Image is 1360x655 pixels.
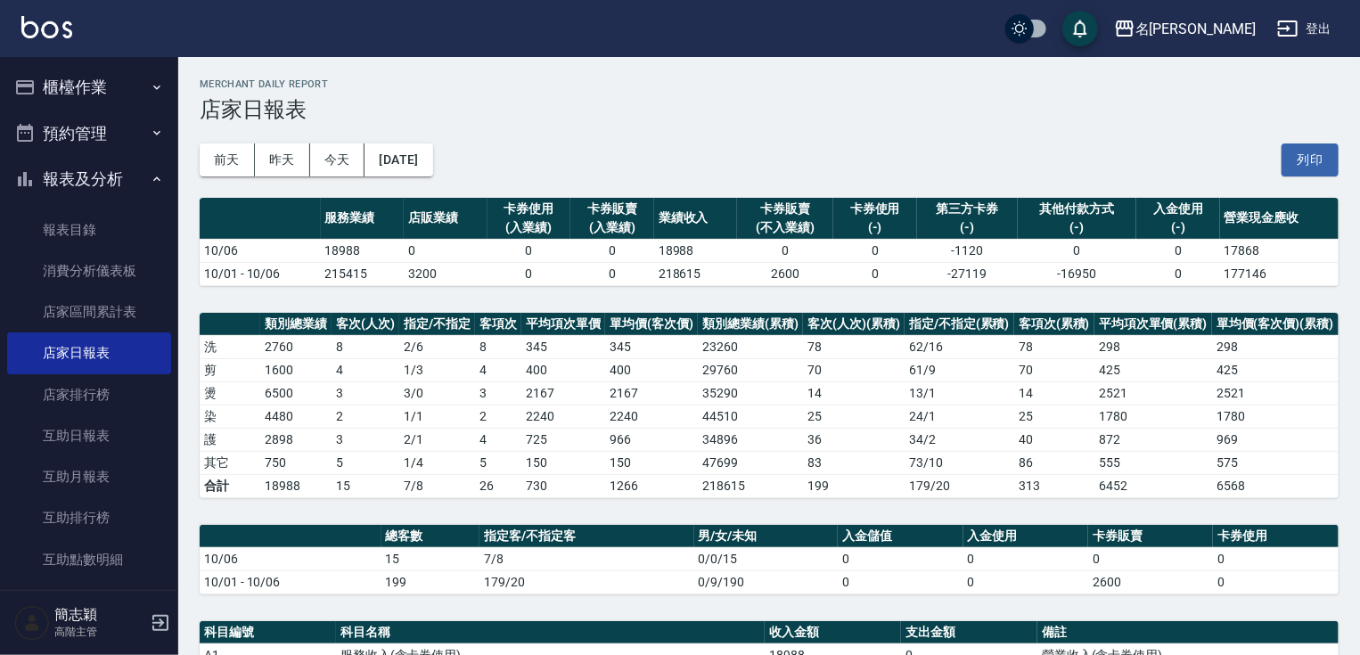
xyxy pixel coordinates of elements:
td: 洗 [200,335,260,358]
h3: 店家日報表 [200,97,1339,122]
th: 客項次(累積) [1014,313,1094,336]
td: 70 [1014,358,1094,381]
a: 消費分析儀表板 [7,250,171,291]
a: 報表目錄 [7,209,171,250]
td: 3 [332,428,399,451]
td: 78 [1014,335,1094,358]
th: 客次(人次) [332,313,399,336]
a: 店家區間累計表 [7,291,171,332]
td: 150 [605,451,698,474]
td: 0 [1136,262,1220,285]
td: 3 [475,381,521,405]
th: 科目編號 [200,621,336,644]
td: 2760 [260,335,332,358]
td: 86 [1014,451,1094,474]
th: 類別總業績 [260,313,332,336]
td: 1780 [1094,405,1212,428]
td: 0 [833,262,917,285]
td: 2 [475,405,521,428]
table: a dense table [200,313,1339,498]
td: 10/01 - 10/06 [200,570,381,594]
td: 966 [605,428,698,451]
th: 支出金額 [901,621,1037,644]
td: 61 / 9 [905,358,1014,381]
a: 互助點數明細 [7,539,171,580]
td: 750 [260,451,332,474]
td: 染 [200,405,260,428]
td: 40 [1014,428,1094,451]
td: 0 [1213,570,1339,594]
td: 0 [963,547,1088,570]
div: (入業績) [575,218,650,237]
td: 969 [1212,428,1339,451]
th: 客次(人次)(累積) [803,313,905,336]
td: 17868 [1220,239,1339,262]
td: 179/20 [479,570,693,594]
td: 0 [737,239,833,262]
td: 5 [475,451,521,474]
td: -16950 [1018,262,1136,285]
div: 名[PERSON_NAME] [1135,18,1256,40]
td: 8 [332,335,399,358]
td: 179/20 [905,474,1014,497]
th: 備註 [1037,621,1339,644]
td: 1 / 3 [399,358,475,381]
td: 2167 [605,381,698,405]
td: 0/9/190 [694,570,839,594]
td: 35290 [698,381,803,405]
td: 2898 [260,428,332,451]
td: 1780 [1212,405,1339,428]
td: 0 [833,239,917,262]
button: 登出 [1270,12,1339,45]
td: 0 [570,239,654,262]
td: 73 / 10 [905,451,1014,474]
td: 7/8 [399,474,475,497]
div: (不入業績) [741,218,829,237]
td: 2600 [1088,570,1213,594]
td: 其它 [200,451,260,474]
button: 預約管理 [7,111,171,157]
td: 1600 [260,358,332,381]
td: 199 [381,570,480,594]
td: 0 [1018,239,1136,262]
th: 業績收入 [654,198,738,240]
img: Person [14,605,50,641]
td: 2 [332,405,399,428]
td: 3200 [404,262,487,285]
td: 4480 [260,405,332,428]
td: 298 [1094,335,1212,358]
td: 62 / 16 [905,335,1014,358]
div: (-) [1022,218,1132,237]
td: 18988 [321,239,405,262]
td: 0 [1088,547,1213,570]
td: 34896 [698,428,803,451]
button: 前天 [200,143,255,176]
div: 卡券使用 [838,200,913,218]
div: 卡券販賣 [575,200,650,218]
td: 2600 [737,262,833,285]
td: 3 [332,381,399,405]
th: 平均項次單價(累積) [1094,313,1212,336]
td: 13 / 1 [905,381,1014,405]
td: 218615 [698,474,803,497]
td: 29760 [698,358,803,381]
th: 單均價(客次價)(累積) [1212,313,1339,336]
td: 10/06 [200,547,381,570]
td: 0 [404,239,487,262]
th: 入金使用 [963,525,1088,548]
h5: 簡志穎 [54,606,145,624]
th: 店販業績 [404,198,487,240]
td: 44510 [698,405,803,428]
td: 70 [803,358,905,381]
td: 23260 [698,335,803,358]
th: 卡券販賣 [1088,525,1213,548]
td: 555 [1094,451,1212,474]
div: 其他付款方式 [1022,200,1132,218]
button: [DATE] [365,143,432,176]
div: (-) [1141,218,1216,237]
td: 2521 [1212,381,1339,405]
button: 報表及分析 [7,156,171,202]
td: 313 [1014,474,1094,497]
td: 2 / 1 [399,428,475,451]
td: -27119 [917,262,1018,285]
